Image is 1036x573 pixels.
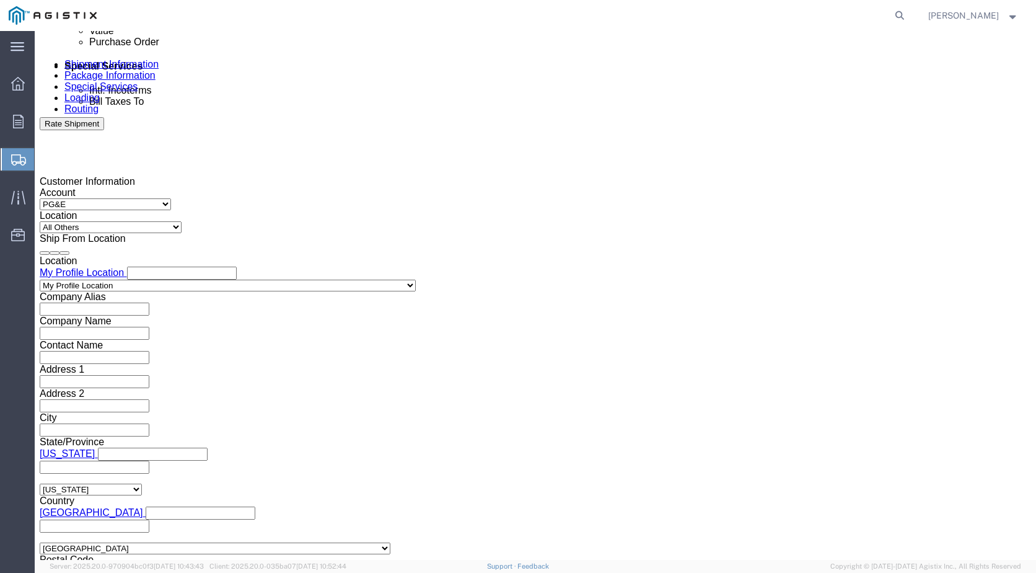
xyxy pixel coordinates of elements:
[209,562,346,570] span: Client: 2025.20.0-035ba07
[487,562,518,570] a: Support
[35,31,1036,560] iframe: FS Legacy Container
[296,562,346,570] span: [DATE] 10:52:44
[50,562,204,570] span: Server: 2025.20.0-970904bc0f3
[928,9,999,22] span: Alberto Quezada
[830,561,1021,572] span: Copyright © [DATE]-[DATE] Agistix Inc., All Rights Reserved
[154,562,204,570] span: [DATE] 10:43:43
[928,8,1019,23] button: [PERSON_NAME]
[9,6,97,25] img: logo
[517,562,549,570] a: Feedback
